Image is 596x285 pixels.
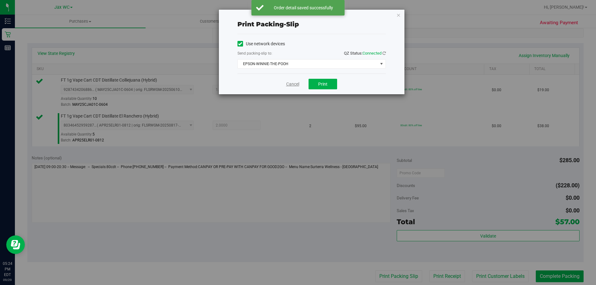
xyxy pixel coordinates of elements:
div: Order detail saved successfully [267,5,340,11]
label: Send packing-slip to: [237,51,272,56]
button: Print [309,79,337,89]
span: EPSON-WINNIE-THE-POOH [238,60,378,68]
label: Use network devices [237,41,285,47]
span: select [377,60,385,68]
span: Print packing-slip [237,20,299,28]
iframe: Resource center [6,235,25,254]
span: Print [318,82,327,87]
span: Connected [363,51,382,56]
a: Cancel [286,81,299,87]
span: QZ Status: [344,51,386,56]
